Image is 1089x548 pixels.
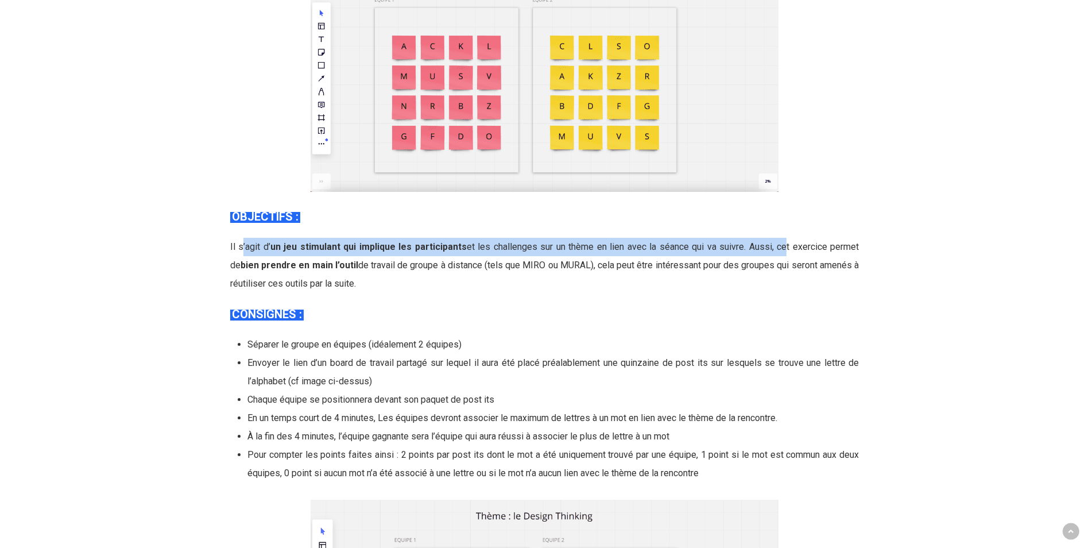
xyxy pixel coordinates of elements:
strong: bien prendre en main l’outil [241,260,358,271]
b: OBJECTIFS : [232,210,299,223]
span: Envoyer le lien d’un board de travail partagé sur lequel il aura été placé préalablement une quin... [247,357,859,387]
b: CONSIGNES : [232,307,302,321]
span: En un temps court de 4 minutes, Les équipes devront associer le maximum de lettres à un mot en li... [247,412,777,423]
span: Séparer le groupe en équipes (idéalement 2 équipes) [247,339,462,350]
span: Chaque équipe se positionnera devant son paquet de post its [247,394,494,405]
span: Pour compter les points faites ainsi : 2 points par post its dont le mot a été uniquement trouvé ... [247,449,859,478]
strong: un jeu stimulant qui implique les participants [270,241,467,252]
span: Il s’agit d’ et les challenges sur un thème en lien avec la séance qui va suivre. Aussi, cet exer... [230,241,859,289]
span: À la fin des 4 minutes, l’équipe gagnante sera l’équipe qui aura réussi à associer le plus de let... [247,431,669,442]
